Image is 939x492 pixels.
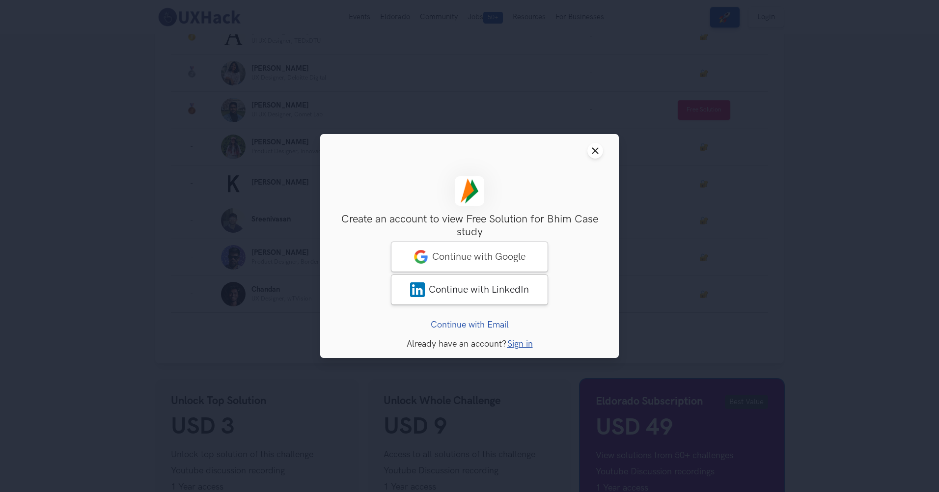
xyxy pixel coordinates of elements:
img: google [414,249,428,264]
a: LinkedInContinue with LinkedIn [391,274,548,305]
span: Continue with Google [432,251,525,263]
a: googleContinue with Google [391,242,548,272]
a: Sign in [507,339,533,349]
span: Already have an account? [407,339,506,349]
img: LinkedIn [410,282,425,297]
h3: Create an account to view Free Solution for Bhim Case study [336,213,603,239]
a: Continue with Email [431,320,509,330]
span: Continue with LinkedIn [429,284,529,296]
